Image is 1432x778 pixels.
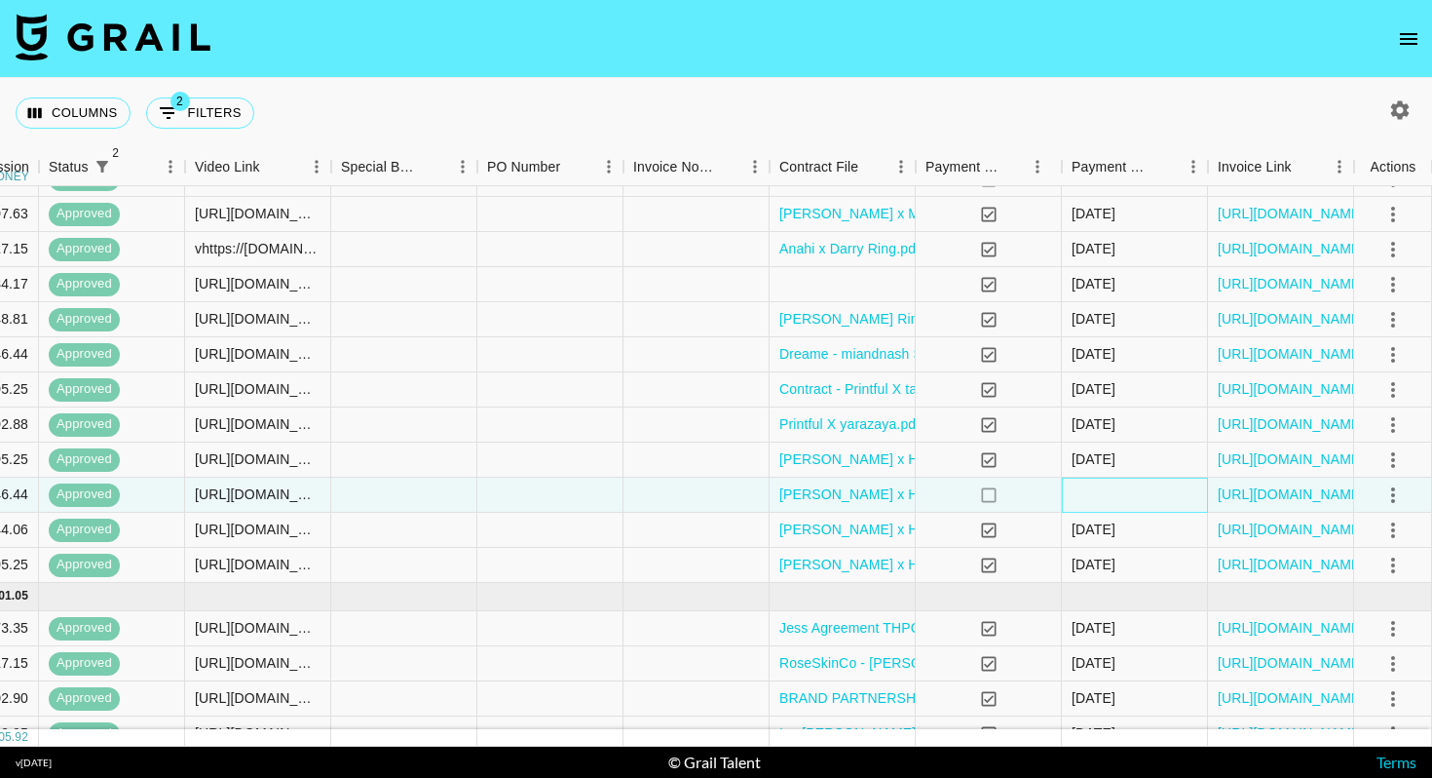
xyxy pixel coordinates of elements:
div: https://www.tiktok.com/@jessicababy/video/7521765342062955807?_t=ZP-8xdlb7T4jaY&_r=1 [195,555,320,574]
a: [URL][DOMAIN_NAME] [1218,520,1365,539]
button: Show filters [146,97,254,129]
button: Menu [886,152,916,181]
span: approved [49,380,120,399]
span: 2 [106,143,126,163]
div: Contract File [770,148,916,186]
a: Terms [1376,753,1416,771]
div: vhttps://www.instagram.com/reel/DKfoDHETqGH/?igsh=NTc4MTIwNjQ2YQ== [195,239,320,258]
button: select merge strategy [1376,682,1410,716]
button: Sort [260,153,287,180]
a: Contract - Printful X tajlockedin.pdf [779,379,995,399]
a: [URL][DOMAIN_NAME] [1218,274,1365,293]
span: approved [49,450,120,469]
button: select merge strategy [1376,549,1410,582]
img: Grail Talent [16,14,210,60]
span: approved [49,654,120,673]
span: approved [49,619,120,638]
a: [URL][DOMAIN_NAME] [1218,449,1365,469]
span: approved [49,415,120,434]
div: https://www.instagram.com/reel/DLhvGkORzEp/?igsh=MWtteHZidnU1azI3ZA== [195,485,320,504]
div: Status [39,148,185,186]
div: 27/05/2025 [1072,618,1115,638]
button: Sort [713,153,740,180]
div: https://www.instagram.com/reel/DLP1UZJOhhg/?igsh=NzVjZHA4M3A4cWVy&wa_logging_event=video_play_open [195,204,320,223]
div: Video Link [195,148,260,186]
button: select merge strategy [1376,612,1410,645]
div: 19/05/2025 [1072,723,1115,743]
a: [URL][DOMAIN_NAME] [1218,379,1365,399]
button: Menu [740,152,770,181]
button: Sort [1001,153,1029,180]
div: Invoice Link [1218,148,1292,186]
div: Payment Sent Date [1062,148,1208,186]
div: 02/07/2025 [1072,555,1115,574]
div: Special Booking Type [341,148,421,186]
div: Invoice Link [1208,148,1354,186]
a: [URL][DOMAIN_NAME] [1218,414,1365,434]
div: Payment Sent [916,148,1062,186]
a: BRAND PARTNERSHIP AGREEMENT (alina_prokuda).docx [779,688,1153,708]
span: approved [49,275,120,293]
button: select merge strategy [1376,444,1410,477]
a: Jess Agreement THPC - Copy (1).pdf [779,618,1010,638]
button: select merge strategy [1376,373,1410,407]
button: Sort [1151,153,1179,180]
button: select merge strategy [1376,718,1410,751]
button: Show filters [89,153,116,180]
div: 24/06/2025 [1072,204,1115,223]
a: Anahi x Darry Ring.pdf [779,239,920,258]
a: [URL][DOMAIN_NAME] [1218,555,1365,574]
span: approved [49,724,120,743]
button: Sort [116,153,143,180]
span: approved [49,689,120,708]
span: approved [49,310,120,329]
a: [PERSON_NAME] x Hello Fresh.png [779,485,1006,504]
a: [PERSON_NAME] x Meditherapy.pdf [779,204,1007,223]
div: 18/06/2025 [1072,239,1115,258]
a: [URL][DOMAIN_NAME] [1218,485,1365,504]
div: PO Number [487,148,560,186]
div: 01/07/2025 [1072,520,1115,539]
span: approved [49,345,120,364]
div: https://www.instagram.com/reel/DLlM8YFh4tO/?igsh=MXB1a3g2c3pzNDc5cg== [195,414,320,434]
div: Video Link [185,148,331,186]
div: 30/06/2025 [1072,344,1115,364]
button: Sort [560,153,587,180]
button: select merge strategy [1376,479,1410,512]
button: Menu [1325,152,1354,181]
div: 10/07/2025 [1072,309,1115,329]
button: select merge strategy [1376,338,1410,371]
div: https://www.instagram.com/reel/DLf8RuLBIwL/?hl=en [195,520,320,539]
button: Menu [1023,152,1052,181]
a: [PERSON_NAME] Ring.pdf [779,309,949,329]
div: 10/07/2025 [1072,274,1115,293]
div: Contract File [779,148,858,186]
a: [URL][DOMAIN_NAME] [1218,204,1365,223]
a: [URL][DOMAIN_NAME] [1218,688,1365,708]
div: https://www.instagram.com/reel/DJ-gFOwsnJn/?igsh=MXJsMjByNTh4aGNlZg== [195,653,320,673]
button: select merge strategy [1376,303,1410,336]
span: 2 [170,92,190,111]
div: Payment Sent Date [1072,148,1151,186]
div: 2 active filters [89,153,116,180]
span: approved [49,240,120,258]
button: select merge strategy [1376,408,1410,442]
button: select merge strategy [1376,233,1410,266]
button: Sort [858,153,886,180]
button: Select columns [16,97,131,129]
span: approved [49,521,120,539]
div: Payment Sent [925,148,1001,186]
div: https://www.instagram.com/reel/DKAuuzTzoy6/?igsh=NTc4MTIwNjQ2YQ%3D%3D [195,688,320,708]
a: Ins [PERSON_NAME] Influencer Contract.pdf [779,723,1061,743]
a: [URL][DOMAIN_NAME] [1218,723,1365,743]
a: [URL][DOMAIN_NAME] [1218,309,1365,329]
div: https://www.tiktok.com/@polinaarvvv/video/7521809782953676054?_r=1&_t=ZM-8xdyAHiG8wv [195,274,320,293]
div: Status [49,148,89,186]
div: 06/08/2025 [1072,449,1115,469]
div: https://www.instagram.com/reel/DLf8PbMC7H8/?igsh=MXZiY2g4cDZkbThibA%3D%3D [195,449,320,469]
button: select merge strategy [1376,198,1410,231]
div: https://www.tiktok.com/@jessicababy/video/7508109453271797022?_r=1&_t=ZM-8wdFFunIFOv [195,618,320,638]
a: [PERSON_NAME] x Hello Fresh.png [779,520,1006,539]
span: approved [49,556,120,574]
button: Menu [302,152,331,181]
